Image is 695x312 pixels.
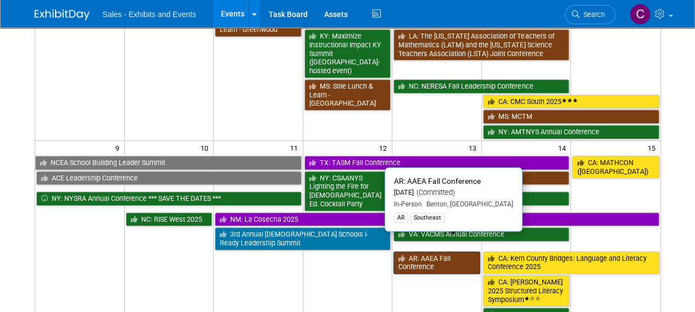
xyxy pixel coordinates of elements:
a: VA: VACMS Annual Conference [393,227,569,242]
a: TX: TASM Fall Conference [304,156,570,170]
div: [DATE] [394,188,513,198]
a: 3rd Annual [DEMOGRAPHIC_DATA] Schools i-Ready Leadership Summit [215,227,391,250]
a: ACE Leadership Conference [36,171,302,185]
img: ExhibitDay [35,9,90,20]
span: 15 [647,141,660,155]
span: In-Person [394,200,422,208]
a: KY: Maximize Instructional Impact KY Summit ([GEOGRAPHIC_DATA]-hosted event) [304,29,391,78]
a: CA: CMC South 2025 [483,95,659,109]
span: (Committed) [414,188,455,196]
a: LA: The [US_STATE] Association of Teachers of Mathematics (LATM) and the [US_STATE] Science Teach... [393,29,569,61]
span: AR: AAEA Fall Conference [394,177,481,185]
span: Sales - Exhibits and Events [103,10,196,19]
span: 11 [289,141,303,155]
span: Benton, [GEOGRAPHIC_DATA] [422,200,513,208]
div: AR [394,213,408,223]
a: CA: Kern County Bridges: Language and Literacy Conference 2025 [483,251,659,274]
a: NM: La Cosecha 2025 [215,212,659,227]
a: CA: MATHCON ([GEOGRAPHIC_DATA]) [572,156,659,178]
a: NY: NYSRA Annual Conference *** SAVE THE DATES *** [36,191,302,206]
span: 9 [114,141,124,155]
span: 13 [468,141,481,155]
a: NY: AMTNYS Annual Conference [483,125,659,139]
a: NC: NERESA Fall Leadership Conference [393,79,569,94]
a: NC: RISE West 2025 [126,212,213,227]
a: CA: [PERSON_NAME] 2025 Structured Literacy Symposium [483,275,570,306]
a: NCEA School Building Leader Summit [35,156,302,170]
span: 14 [557,141,570,155]
span: 10 [199,141,213,155]
a: NY: CSAANYS Lighting the Fire for [DEMOGRAPHIC_DATA] Ed. Cocktail Party [304,171,391,211]
img: Christine Lurz [630,4,650,25]
a: Search [565,5,615,24]
a: AR: AAEA Fall Conference [393,251,480,274]
a: MS: Stile Lunch & Learn - [GEOGRAPHIC_DATA] [304,79,391,111]
span: 12 [378,141,392,155]
a: MS: MCTM [483,110,659,124]
span: Search [580,10,605,19]
div: Southeast [410,213,444,223]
